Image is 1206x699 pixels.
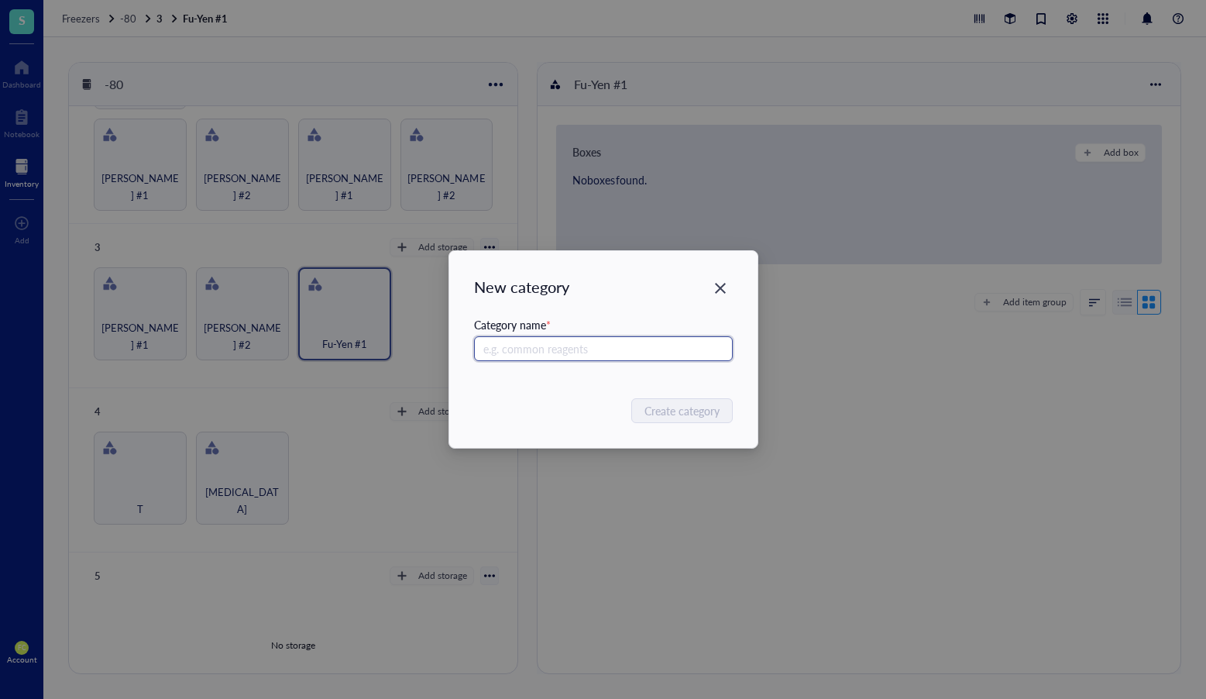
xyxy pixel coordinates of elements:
div: Category name [474,316,733,333]
div: New category [474,276,733,298]
button: Close [708,276,733,301]
input: e.g. common reagents [474,336,733,361]
button: Create category [631,398,733,423]
span: Close [708,279,733,298]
